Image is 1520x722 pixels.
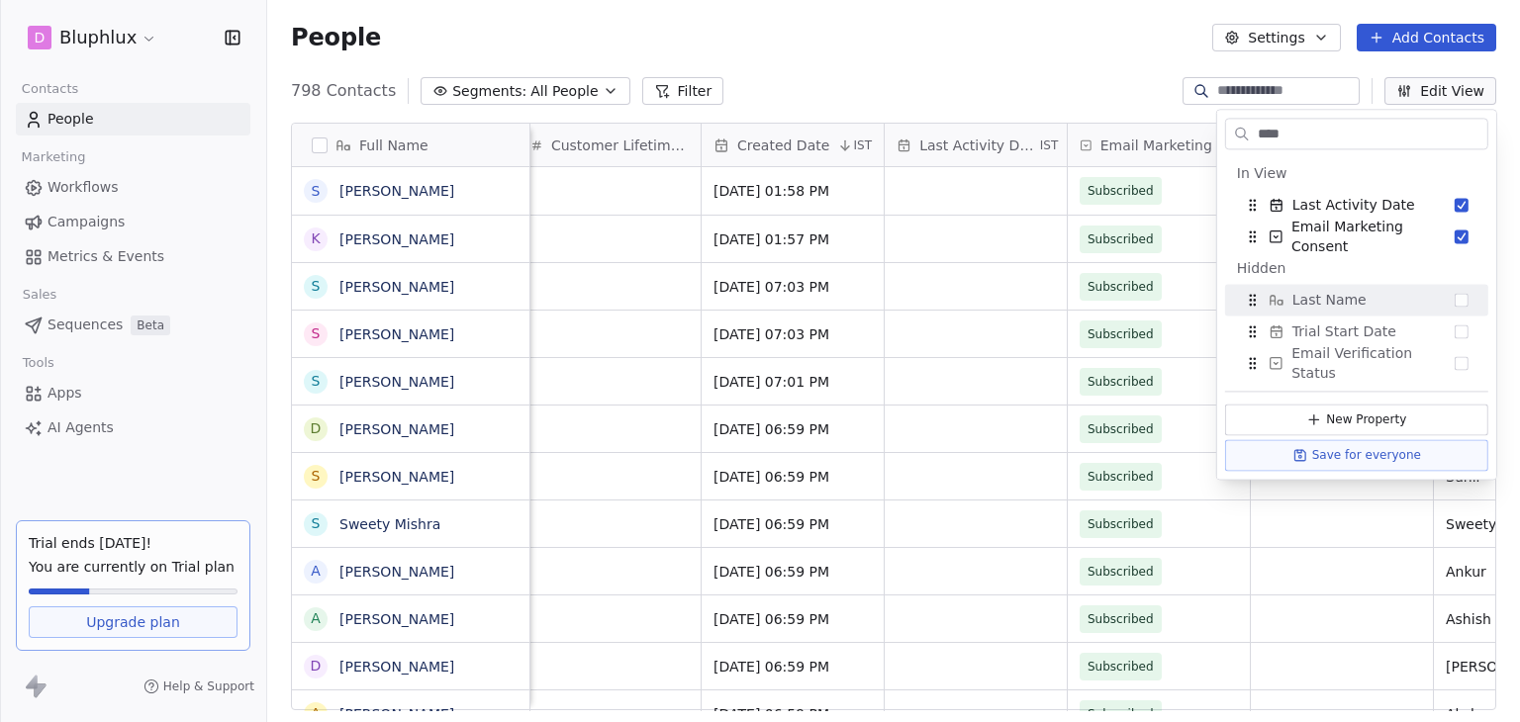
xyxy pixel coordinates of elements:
span: Subscribed [1088,277,1154,297]
span: [DATE] 06:59 PM [713,514,872,534]
a: [PERSON_NAME] [339,183,454,199]
div: S [312,276,321,297]
div: Trial Start Date [1225,316,1488,347]
span: You are currently on Trial plan [29,557,237,577]
span: Subscribed [1088,229,1154,249]
a: [PERSON_NAME] [339,374,454,390]
span: Contacts [13,74,87,104]
span: [DATE] 01:58 PM [713,181,872,201]
span: People [291,23,381,52]
div: A [311,608,321,629]
span: [DATE] 06:59 PM [713,419,872,439]
div: Customer Lifetime Value [519,124,701,166]
span: Tools [14,348,62,378]
a: [PERSON_NAME] [339,706,454,722]
span: Subscribed [1088,609,1154,629]
span: Last Activity Date [1292,195,1415,215]
span: Subscribed [1088,372,1154,392]
span: Beta [131,316,170,335]
span: 798 Contacts [291,79,396,103]
a: Sweety Mishra [339,516,440,532]
div: In View [1237,163,1476,183]
span: All People [530,81,598,102]
span: [DATE] 06:59 PM [713,609,872,629]
span: Workflows [47,177,119,198]
div: S [312,323,321,344]
span: [DATE] 01:57 PM [713,229,872,249]
a: Apps [16,377,250,409]
span: Upgrade plan [86,612,180,632]
div: Last Activity Date [1225,189,1488,221]
span: Marketing [13,142,94,172]
div: Last Activity DateIST [885,124,1067,166]
a: SequencesBeta [16,309,250,341]
div: Created DateIST [702,124,884,166]
div: S [312,181,321,202]
span: Created Date [737,135,829,155]
a: [PERSON_NAME] [339,564,454,580]
span: Subscribed [1088,324,1154,344]
span: D [35,28,46,47]
a: [PERSON_NAME] [339,421,454,437]
span: [DATE] 07:01 PM [713,372,872,392]
div: Email Marketing Consent [1225,221,1488,252]
span: [DATE] 06:59 PM [713,562,872,582]
span: Subscribed [1088,181,1154,201]
span: Full Name [359,135,428,155]
span: Campaigns [47,212,125,232]
span: Email Verification Status [1291,343,1455,383]
span: [DATE] 06:59 PM [713,657,872,677]
a: [PERSON_NAME] [339,231,454,247]
a: [PERSON_NAME] [339,611,454,627]
div: grid [292,167,530,711]
button: Filter [642,77,724,105]
a: [PERSON_NAME] [339,279,454,295]
span: IST [1040,137,1059,153]
span: Subscribed [1088,467,1154,487]
a: Help & Support [143,678,254,694]
span: Email Marketing Consent [1100,135,1238,155]
span: People [47,109,94,130]
button: Edit View [1384,77,1496,105]
div: Last Name [1225,284,1488,316]
span: Subscribed [1088,419,1154,439]
div: Hidden [1237,258,1476,278]
div: D [311,418,322,439]
a: Campaigns [16,206,250,238]
span: AI Agents [47,417,114,438]
span: [DATE] 07:03 PM [713,277,872,297]
div: S [312,513,321,534]
button: Save for everyone [1225,439,1488,471]
a: [PERSON_NAME] [339,469,454,485]
div: D [311,656,322,677]
span: [DATE] 06:59 PM [713,467,872,487]
a: Workflows [16,171,250,204]
a: AI Agents [16,411,250,444]
div: S [312,466,321,487]
div: Trial ends [DATE]! [29,533,237,553]
a: Metrics & Events [16,240,250,273]
span: Email Marketing Consent [1291,217,1455,256]
a: [PERSON_NAME] [339,659,454,675]
span: Apps [47,383,82,404]
span: Help & Support [163,678,254,694]
button: New Property [1225,404,1488,435]
div: Suggestions [1217,157,1496,379]
div: Email Verification Status [1225,347,1488,379]
button: Settings [1212,24,1340,51]
span: Subscribed [1088,514,1154,534]
span: Bluphlux [59,25,137,50]
span: [DATE] 07:03 PM [713,324,872,344]
div: K [311,228,320,249]
span: Metrics & Events [47,246,164,267]
span: IST [853,137,872,153]
span: Sales [14,280,65,310]
div: Full Name [292,124,529,166]
div: Email Marketing Consent [1068,124,1250,166]
span: Segments: [452,81,526,102]
a: People [16,103,250,135]
div: A [311,561,321,582]
div: S [312,371,321,392]
a: Upgrade plan [29,606,237,638]
button: DBluphlux [24,21,161,54]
